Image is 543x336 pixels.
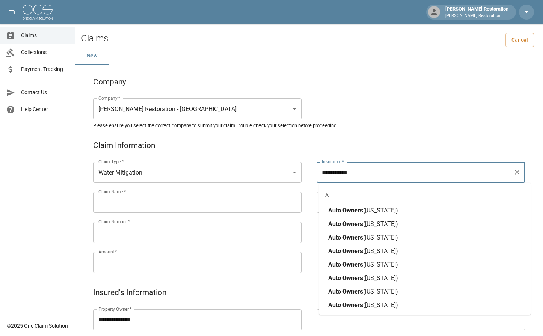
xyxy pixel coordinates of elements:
a: Cancel [505,33,534,47]
label: Claim Name [98,188,126,195]
span: Auto [328,234,341,241]
label: Amount [98,249,117,255]
h5: Please ensure you select the correct company to submit your claim. Double-check your selection be... [93,122,525,129]
span: Owners [342,234,363,241]
span: Collections [21,48,69,56]
div: A [319,186,531,204]
span: Owners [342,207,363,214]
span: Auto [328,207,341,214]
label: Company [98,95,121,101]
span: ([US_STATE]) [363,207,398,214]
button: New [75,47,109,65]
span: Auto [328,274,341,282]
span: Owners [342,288,363,295]
img: ocs-logo-white-transparent.png [23,5,53,20]
h2: Claims [81,33,108,44]
button: open drawer [5,5,20,20]
span: ([US_STATE]) [363,234,398,241]
span: Claims [21,32,69,39]
label: Property Owner [98,306,132,312]
span: Owners [342,247,363,255]
span: Owners [342,261,363,268]
span: ([US_STATE]) [363,301,398,309]
button: Clear [512,167,522,178]
label: Insurance [322,158,344,165]
span: ([US_STATE]) [363,220,398,228]
span: Auto [328,261,341,268]
span: Payment Tracking [21,65,69,73]
label: Claim Type [98,158,124,165]
span: Contact Us [21,89,69,96]
span: Auto [328,247,341,255]
span: Help Center [21,105,69,113]
span: Owners [342,274,363,282]
p: [PERSON_NAME] Restoration [445,13,508,19]
span: ([US_STATE]) [363,288,398,295]
label: Claim Number [98,218,130,225]
span: Auto [328,288,341,295]
div: [PERSON_NAME] Restoration [442,5,511,19]
span: Auto [328,220,341,228]
span: ([US_STATE]) [363,247,398,255]
span: Owners [342,301,363,309]
div: Water Mitigation [93,162,302,183]
span: ([US_STATE]) [363,261,398,268]
span: Owners [342,220,363,228]
div: dynamic tabs [75,47,543,65]
span: Auto [328,301,341,309]
div: [PERSON_NAME] Restoration - [GEOGRAPHIC_DATA] [93,98,302,119]
span: ([US_STATE]) [363,274,398,282]
div: © 2025 One Claim Solution [7,322,68,330]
